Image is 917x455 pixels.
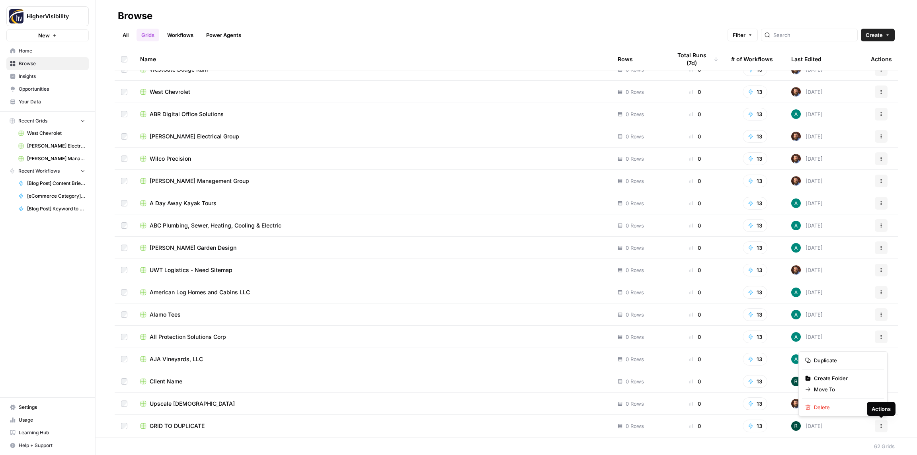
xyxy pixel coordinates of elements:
button: Filter [728,29,758,41]
span: Move To [814,385,878,393]
span: ABC Plumbing, Sewer, Heating, Cooling & Electric [150,222,281,229]
span: 0 Rows [626,377,644,385]
a: Power Agents [201,29,246,41]
span: Delete [814,403,878,411]
span: [PERSON_NAME] Garden Design [150,244,236,252]
a: [Blog Post] Content Brief to Blog Post [15,177,89,190]
span: ABR Digital Office Solutions [150,110,224,118]
a: Client Name [140,377,605,385]
div: [DATE] [791,221,823,230]
div: [DATE] [791,154,823,163]
div: 0 [671,88,718,96]
span: Home [19,47,85,54]
button: 13 [743,308,767,321]
button: Help + Support [6,439,89,452]
button: Workspace: HigherVisibility [6,6,89,26]
img: h9dm3wpin47hlkja9an51iucovnc [791,265,801,275]
img: 62jjqr7awqq1wg0kgnt25cb53p6h [791,198,801,208]
div: Browse [118,10,152,22]
span: Filter [733,31,745,39]
button: 13 [743,241,767,254]
button: 13 [743,331,767,343]
div: 0 [671,311,718,319]
a: Upscale [DEMOGRAPHIC_DATA] [140,400,605,408]
div: 0 [671,155,718,163]
span: 0 Rows [626,333,644,341]
button: 13 [743,219,767,232]
span: Duplicate [814,356,878,364]
span: Upscale [DEMOGRAPHIC_DATA] [150,400,235,408]
a: Workflows [162,29,198,41]
img: 62jjqr7awqq1wg0kgnt25cb53p6h [791,354,801,364]
span: All Protection Solutions Corp [150,333,226,341]
a: AJA Vineyards, LLC [140,355,605,363]
span: 0 Rows [626,355,644,363]
span: Recent Workflows [18,167,60,175]
span: [PERSON_NAME] Management Group [27,155,85,162]
span: 0 Rows [626,422,644,430]
button: Recent Workflows [6,165,89,177]
div: [DATE] [791,132,823,141]
button: 13 [743,152,767,165]
div: 0 [671,422,718,430]
div: [DATE] [791,310,823,319]
span: 0 Rows [626,110,644,118]
a: All Protection Solutions Corp [140,333,605,341]
img: h9dm3wpin47hlkja9an51iucovnc [791,87,801,97]
span: [PERSON_NAME] Electrical Group [150,132,239,140]
span: Client Name [150,377,182,385]
a: Grids [137,29,159,41]
a: Home [6,45,89,57]
span: West Chevrolet [150,88,190,96]
span: [Blog Post] Content Brief to Blog Post [27,180,85,187]
span: Browse [19,60,85,67]
span: 0 Rows [626,266,644,274]
img: 62jjqr7awqq1wg0kgnt25cb53p6h [791,310,801,319]
span: 0 Rows [626,177,644,185]
div: [DATE] [791,421,823,431]
div: Last Edited [791,48,821,70]
div: 0 [671,400,718,408]
span: Usage [19,416,85,424]
div: [DATE] [791,243,823,253]
a: [PERSON_NAME] Electrical Group [140,132,605,140]
span: 0 Rows [626,88,644,96]
a: Alamo Tees [140,311,605,319]
div: Actions [871,48,892,70]
a: Settings [6,401,89,414]
span: 0 Rows [626,132,644,140]
a: [eCommerce Category] Content Brief to Category Page [15,190,89,202]
span: [Blog Post] Keyword to Content Brief [27,205,85,212]
span: 0 Rows [626,288,644,296]
div: Rows [618,48,633,70]
span: Alamo Tees [150,311,181,319]
img: wzqv5aa18vwnn3kdzjmhxjainaca [791,421,801,431]
div: [DATE] [791,288,823,297]
span: American Log Homes and Cabins LLC [150,288,250,296]
span: HigherVisibility [27,12,75,20]
a: ABC Plumbing, Sewer, Heating, Cooling & Electric [140,222,605,229]
div: 0 [671,132,718,140]
span: New [38,31,50,39]
a: A Day Away Kayak Tours [140,199,605,207]
div: [DATE] [791,354,823,364]
button: Recent Grids [6,115,89,127]
a: [PERSON_NAME] Management Group [140,177,605,185]
button: 13 [743,397,767,410]
span: Recent Grids [18,117,47,124]
img: h9dm3wpin47hlkja9an51iucovnc [791,176,801,186]
span: [eCommerce Category] Content Brief to Category Page [27,192,85,200]
span: 0 Rows [626,222,644,229]
img: wzqv5aa18vwnn3kdzjmhxjainaca [791,377,801,386]
a: [Blog Post] Keyword to Content Brief [15,202,89,215]
span: [PERSON_NAME] Electrical Group [27,142,85,150]
div: [DATE] [791,377,823,386]
span: Create Folder [814,374,878,382]
span: 0 Rows [626,199,644,207]
img: 62jjqr7awqq1wg0kgnt25cb53p6h [791,288,801,297]
span: Help + Support [19,442,85,449]
a: [PERSON_NAME] Garden Design [140,244,605,252]
span: 0 Rows [626,155,644,163]
span: Create [866,31,883,39]
input: Search [773,31,854,39]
